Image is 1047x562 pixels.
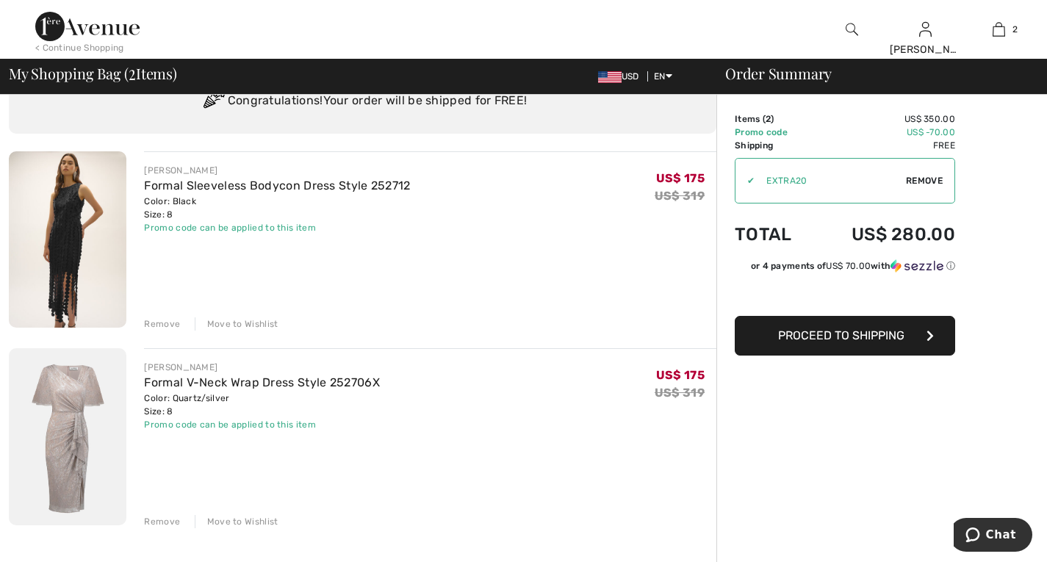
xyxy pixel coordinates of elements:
[144,361,379,374] div: [PERSON_NAME]
[1012,23,1018,36] span: 2
[35,41,124,54] div: < Continue Shopping
[144,418,379,431] div: Promo code can be applied to this item
[891,259,943,273] img: Sezzle
[778,328,904,342] span: Proceed to Shipping
[144,317,180,331] div: Remove
[735,174,755,187] div: ✔
[735,316,955,356] button: Proceed to Shipping
[954,518,1032,555] iframe: Opens a widget where you can chat to one of our agents
[993,21,1005,38] img: My Bag
[655,189,705,203] s: US$ 319
[919,21,932,38] img: My Info
[598,71,622,83] img: US Dollar
[144,195,410,221] div: Color: Black Size: 8
[813,112,955,126] td: US$ 350.00
[195,515,278,528] div: Move to Wishlist
[656,171,705,185] span: US$ 175
[813,139,955,152] td: Free
[656,368,705,382] span: US$ 175
[9,66,177,81] span: My Shopping Bag ( Items)
[919,22,932,36] a: Sign In
[735,278,955,311] iframe: PayPal-paypal
[846,21,858,38] img: search the website
[813,209,955,259] td: US$ 280.00
[144,164,410,177] div: [PERSON_NAME]
[751,259,955,273] div: or 4 payments of with
[26,87,699,116] div: Congratulations! Your order will be shipped for FREE!
[963,21,1035,38] a: 2
[198,87,228,116] img: Congratulation2.svg
[735,112,813,126] td: Items ( )
[144,392,379,418] div: Color: Quartz/silver Size: 8
[826,261,871,271] span: US$ 70.00
[708,66,1038,81] div: Order Summary
[144,221,410,234] div: Promo code can be applied to this item
[195,317,278,331] div: Move to Wishlist
[735,126,813,139] td: Promo code
[144,179,410,192] a: Formal Sleeveless Bodycon Dress Style 252712
[598,71,645,82] span: USD
[906,174,943,187] span: Remove
[890,42,962,57] div: [PERSON_NAME]
[129,62,136,82] span: 2
[144,515,180,528] div: Remove
[9,348,126,525] img: Formal V-Neck Wrap Dress Style 252706X
[755,159,906,203] input: Promo code
[735,209,813,259] td: Total
[9,151,126,328] img: Formal Sleeveless Bodycon Dress Style 252712
[35,12,140,41] img: 1ère Avenue
[654,71,672,82] span: EN
[735,139,813,152] td: Shipping
[144,375,379,389] a: Formal V-Neck Wrap Dress Style 252706X
[735,259,955,278] div: or 4 payments ofUS$ 70.00withSezzle Click to learn more about Sezzle
[766,114,771,124] span: 2
[655,386,705,400] s: US$ 319
[813,126,955,139] td: US$ -70.00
